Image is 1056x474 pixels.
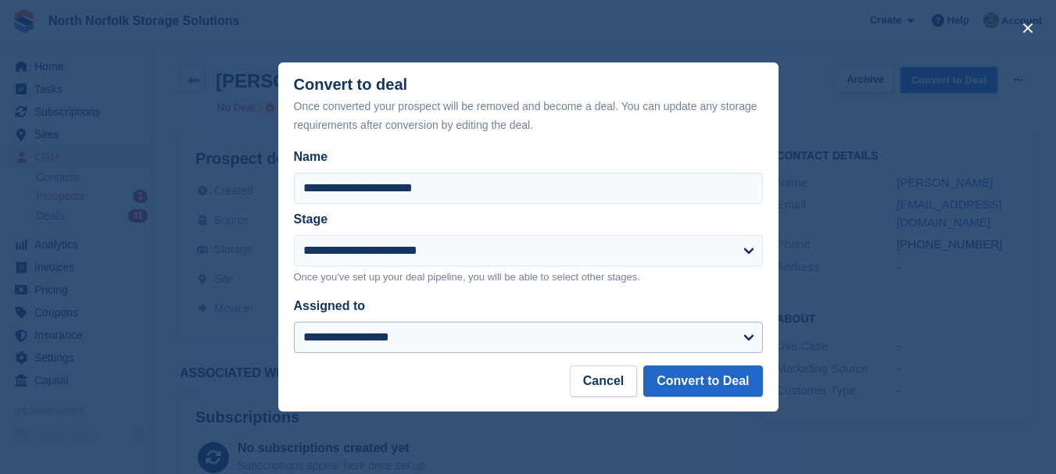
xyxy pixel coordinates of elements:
[294,212,328,226] label: Stage
[643,365,762,397] button: Convert to Deal
[1015,16,1040,41] button: close
[294,76,763,134] div: Convert to deal
[294,97,763,134] div: Once converted your prospect will be removed and become a deal. You can update any storage requir...
[294,148,763,166] label: Name
[294,269,763,285] p: Once you've set up your deal pipeline, you will be able to select other stages.
[570,365,637,397] button: Cancel
[294,299,366,312] label: Assigned to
